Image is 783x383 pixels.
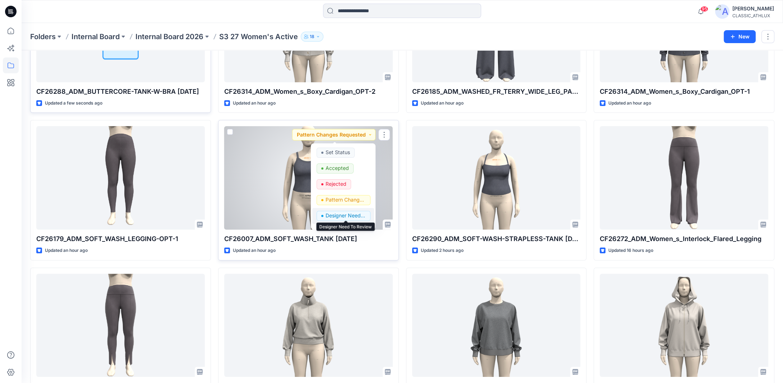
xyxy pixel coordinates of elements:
[36,274,205,377] a: CF26271_ADM_Women_s_Interlock_Front_Slit_Legging
[326,195,366,204] p: Pattern Changes Requested
[233,247,276,254] p: Updated an hour ago
[421,100,464,107] p: Updated an hour ago
[45,247,88,254] p: Updated an hour ago
[30,32,56,42] a: Folders
[326,211,366,220] p: Designer Need To Review
[224,87,393,97] p: CF26314_ADM_Women_s_Boxy_Cardigan_OPT-2
[421,247,464,254] p: Updated 2 hours ago
[412,87,581,97] p: CF26185_ADM_WASHED_FR_TERRY_WIDE_LEG_PANT
[608,100,651,107] p: Updated an hour ago
[36,234,205,244] p: CF26179_ADM_SOFT_WASH_LEGGING-OPT-1
[600,274,768,377] a: CF26108_ADM_Womens_Scuba_Oversized_Full_Zip_Hoodie 14OCT25
[135,32,203,42] a: Internal Board 2026
[224,274,393,377] a: CF26274_ADM_SCUBA_1_4_ZIP_PULLOVER_PLEATED 12OCT25
[36,87,205,97] p: CF26288_ADM_BUTTERCORE-TANK-W-BRA [DATE]
[310,33,314,41] p: 18
[326,163,349,173] p: Accepted
[608,247,653,254] p: Updated 16 hours ago
[72,32,120,42] a: Internal Board
[412,234,581,244] p: CF26290_ADM_SOFT-WASH-STRAPLESS-TANK [DATE]
[715,4,729,19] img: avatar
[732,4,774,13] div: [PERSON_NAME]
[412,274,581,377] a: CF26009_ADM_AW_Core_Crewneck_Sweatshirt 13OCT25
[326,179,346,189] p: Rejected
[224,234,393,244] p: CF26007_ADM_SOFT_WASH_TANK [DATE]
[600,234,768,244] p: CF26272_ADM_Women_s_Interlock_Flared_Legging
[600,87,768,97] p: CF26314_ADM_Women_s_Boxy_Cardigan_OPT-1
[224,126,393,230] a: CF26007_ADM_SOFT_WASH_TANK 11OCT25
[326,227,366,236] p: Dropped \ Not proceeding
[45,100,102,107] p: Updated a few seconds ago
[700,6,708,12] span: 95
[326,148,350,157] p: Set Status
[724,30,756,43] button: New
[732,13,774,18] div: CLASSIC_ATHLUX
[36,126,205,230] a: CF26179_ADM_SOFT_WASH_LEGGING-OPT-1
[600,126,768,230] a: CF26272_ADM_Women_s_Interlock_Flared_Legging
[233,100,276,107] p: Updated an hour ago
[412,126,581,230] a: CF26290_ADM_SOFT-WASH-STRAPLESS-TANK 14OCT25
[301,32,323,42] button: 18
[219,32,298,42] p: S3 27 Women's Active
